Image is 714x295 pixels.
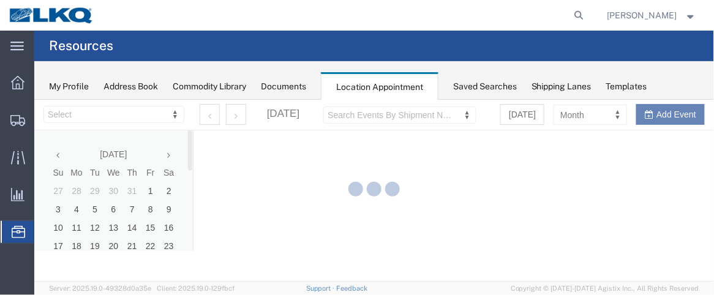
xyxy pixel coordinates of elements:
div: My Profile [49,80,89,93]
a: Support [306,285,337,292]
button: [PERSON_NAME] [607,8,697,23]
div: Saved Searches [453,80,517,93]
span: Krisann Metzger [607,9,677,22]
div: Location Appointment [321,72,438,100]
span: Server: 2025.19.0-49328d0a35e [49,285,151,292]
img: logo [9,6,94,24]
span: Client: 2025.19.0-129fbcf [157,285,235,292]
div: Commodity Library [173,80,246,93]
div: Address Book [103,80,158,93]
div: Templates [606,80,647,93]
a: Feedback [336,285,367,292]
div: Shipping Lanes [532,80,592,93]
div: Documents [261,80,306,93]
h4: Resources [49,31,113,61]
span: Copyright © [DATE]-[DATE] Agistix Inc., All Rights Reserved [511,283,699,294]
